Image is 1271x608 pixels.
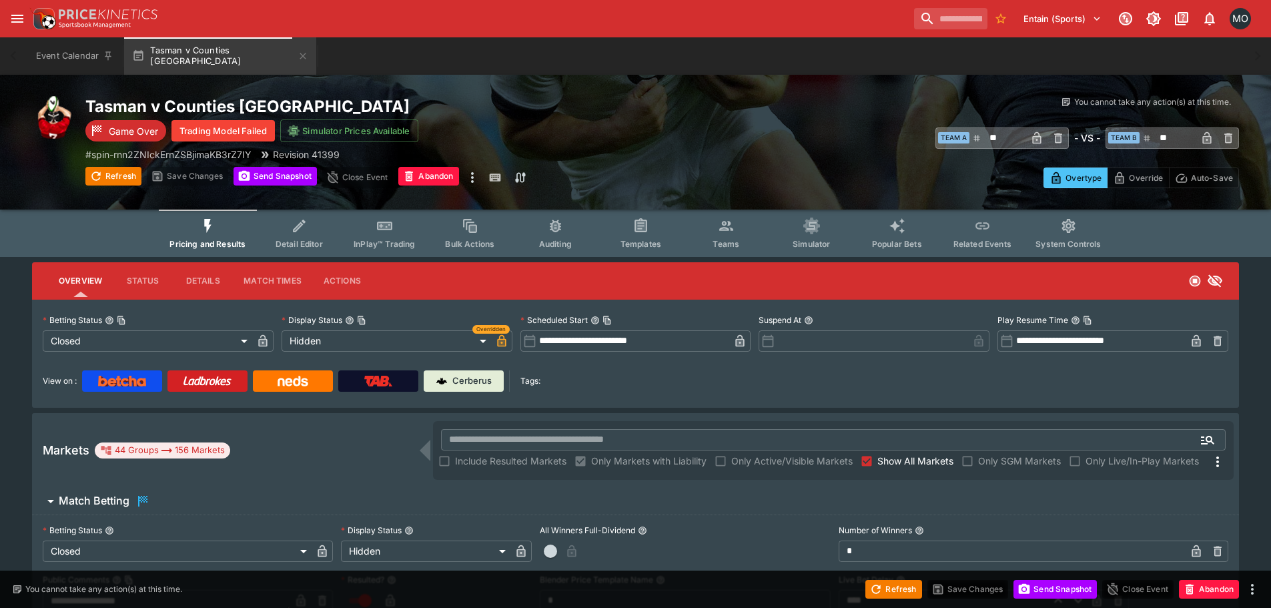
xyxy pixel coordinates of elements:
p: Suspend At [759,314,801,326]
button: Connected to PK [1114,7,1138,31]
p: Betting Status [43,314,102,326]
p: Play Resume Time [997,314,1068,326]
p: Display Status [282,314,342,326]
span: Only Markets with Liability [591,454,707,468]
button: Overtype [1043,168,1108,188]
button: more [464,167,480,188]
span: Overridden [476,325,506,334]
div: Event type filters [159,210,1112,257]
p: Copy To Clipboard [85,147,252,162]
button: Actions [312,265,372,297]
button: Abandon [398,167,458,186]
svg: More [1210,454,1226,470]
button: Copy To Clipboard [1083,316,1092,325]
button: Trading Model Failed [171,120,275,141]
h6: Match Betting [59,494,129,508]
label: Tags: [520,370,540,392]
button: Open [1196,428,1220,452]
span: Templates [620,239,661,249]
p: All Winners Full-Dividend [540,525,635,536]
button: Send Snapshot [234,167,317,186]
p: Display Status [341,525,402,536]
button: more [1244,581,1260,597]
span: Bulk Actions [445,239,494,249]
img: PriceKinetics [59,9,157,19]
img: Cerberus [436,376,447,386]
p: Game Over [109,124,158,138]
button: Simulator Prices Available [280,119,418,142]
img: rugby_union.png [32,96,75,139]
span: Only SGM Markets [978,454,1061,468]
p: Override [1129,171,1163,185]
a: Cerberus [424,370,504,392]
button: Overview [48,265,113,297]
div: 44 Groups 156 Markets [100,442,225,459]
div: Closed [43,541,312,562]
span: Related Events [953,239,1011,249]
button: Event Calendar [28,37,121,75]
button: Refresh [865,580,921,599]
span: Popular Bets [872,239,922,249]
p: Scheduled Start [520,314,588,326]
span: Auditing [539,239,572,249]
button: Matt Oliver [1226,4,1255,33]
button: Match Times [233,265,312,297]
button: All Winners Full-Dividend [638,526,647,535]
button: Notifications [1198,7,1222,31]
button: Send Snapshot [1013,580,1097,599]
span: Show All Markets [877,454,953,468]
button: Documentation [1170,7,1194,31]
button: Play Resume TimeCopy To Clipboard [1071,316,1080,325]
button: Display StatusCopy To Clipboard [345,316,354,325]
svg: Hidden [1207,273,1223,289]
label: View on : [43,370,77,392]
span: InPlay™ Trading [354,239,415,249]
button: Number of Winners [915,526,924,535]
p: Betting Status [43,525,102,536]
p: Number of Winners [839,525,912,536]
button: Copy To Clipboard [117,316,126,325]
button: Copy To Clipboard [602,316,612,325]
p: Auto-Save [1191,171,1233,185]
p: Revision 41399 [273,147,340,162]
button: Copy To Clipboard [357,316,366,325]
span: Simulator [793,239,830,249]
img: Sportsbook Management [59,22,131,28]
h5: Markets [43,442,89,458]
img: Neds [278,376,308,386]
span: Mark an event as closed and abandoned. [1179,581,1239,595]
button: Refresh [85,167,141,186]
button: Display Status [404,526,414,535]
span: Only Active/Visible Markets [731,454,853,468]
button: Override [1107,168,1169,188]
img: TabNZ [364,376,392,386]
button: Auto-Save [1169,168,1239,188]
button: Abandon [1179,580,1239,599]
span: Pricing and Results [169,239,246,249]
span: Include Resulted Markets [455,454,566,468]
span: Team B [1108,132,1140,143]
p: You cannot take any action(s) at this time. [1074,96,1231,108]
div: Hidden [341,541,510,562]
span: Teams [713,239,739,249]
button: Tasman v Counties [GEOGRAPHIC_DATA] [124,37,316,75]
span: Only Live/In-Play Markets [1086,454,1199,468]
input: search [914,8,987,29]
div: Closed [43,330,252,352]
button: Betting Status [105,526,114,535]
div: Hidden [282,330,491,352]
p: You cannot take any action(s) at this time. [25,583,182,595]
div: Start From [1043,168,1239,188]
p: Cerberus [452,374,492,388]
button: Scheduled StartCopy To Clipboard [590,316,600,325]
h2: Copy To Clipboard [85,96,663,117]
p: Overtype [1066,171,1102,185]
button: Status [113,265,173,297]
button: Match Betting [32,488,1239,515]
button: Toggle light/dark mode [1142,7,1166,31]
h6: - VS - [1074,131,1100,145]
img: Ladbrokes [183,376,232,386]
span: Detail Editor [276,239,323,249]
span: Mark an event as closed and abandoned. [398,169,458,182]
img: Betcha [98,376,146,386]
